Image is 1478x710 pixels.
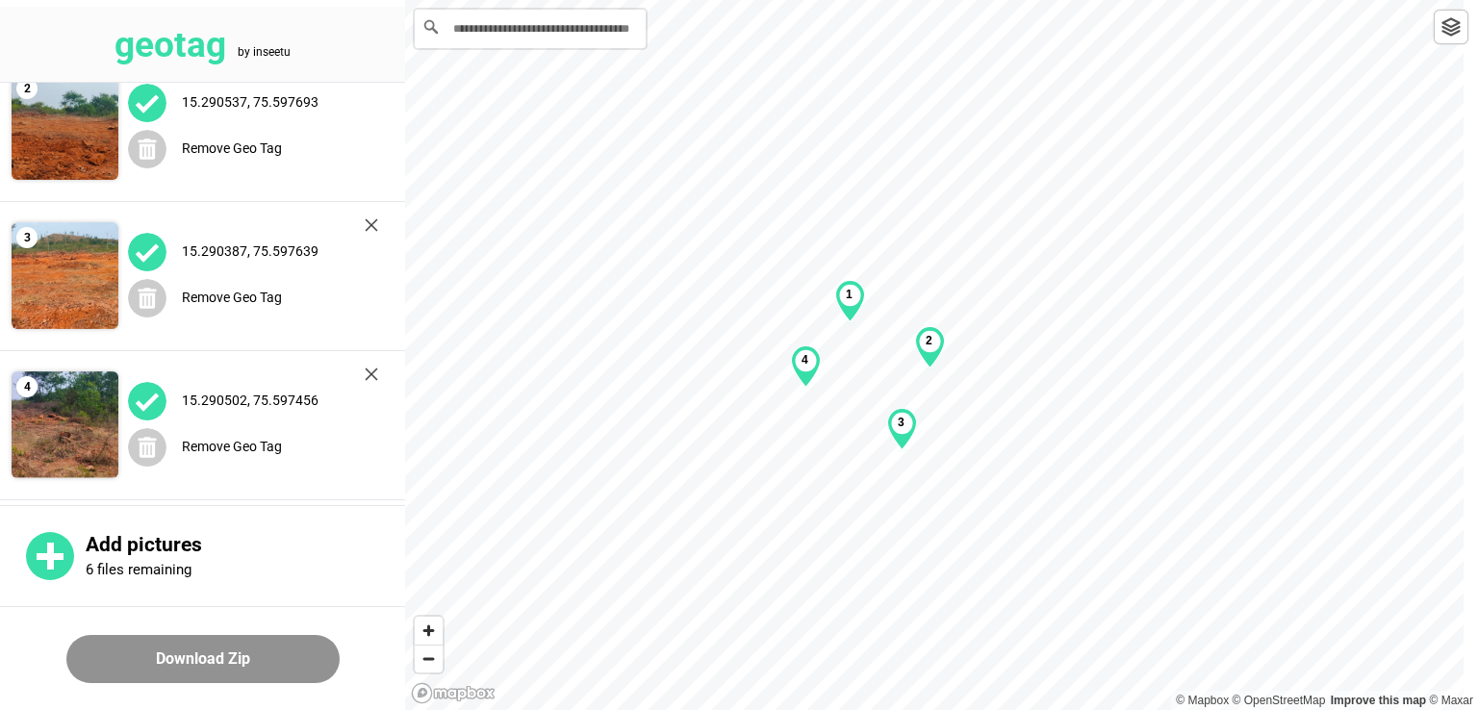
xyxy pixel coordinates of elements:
[802,353,808,367] b: 4
[115,24,226,65] tspan: geotag
[16,78,38,99] span: 2
[411,682,496,704] a: Mapbox logo
[128,382,166,420] img: uploadImagesAlt
[365,368,378,381] img: cross
[128,233,166,271] img: uploadImagesAlt
[846,288,853,301] b: 1
[86,561,191,578] p: 6 files remaining
[238,45,291,59] tspan: by inseetu
[12,73,118,180] img: 9k=
[128,84,166,122] img: uploadImagesAlt
[16,376,38,397] span: 4
[16,227,38,248] span: 3
[1176,694,1229,707] a: Mapbox
[182,243,319,259] label: 15.290387, 75.597639
[12,371,118,478] img: 9k=
[415,645,443,672] button: Zoom out
[415,10,646,48] input: Search
[898,416,905,429] b: 3
[182,439,282,454] label: Remove Geo Tag
[182,393,319,408] label: 15.290502, 75.597456
[182,290,282,305] label: Remove Geo Tag
[791,345,821,388] div: Map marker
[926,334,932,347] b: 2
[1233,694,1326,707] a: OpenStreetMap
[887,408,917,450] div: Map marker
[66,635,340,683] button: Download Zip
[1429,694,1473,707] a: Maxar
[415,646,443,672] span: Zoom out
[1441,17,1461,37] img: toggleLayer
[182,94,319,110] label: 15.290537, 75.597693
[365,218,378,232] img: cross
[415,617,443,645] button: Zoom in
[1331,694,1426,707] a: Map feedback
[182,140,282,156] label: Remove Geo Tag
[915,326,945,368] div: Map marker
[835,280,865,322] div: Map marker
[86,533,405,557] p: Add pictures
[12,222,118,329] img: 2Q==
